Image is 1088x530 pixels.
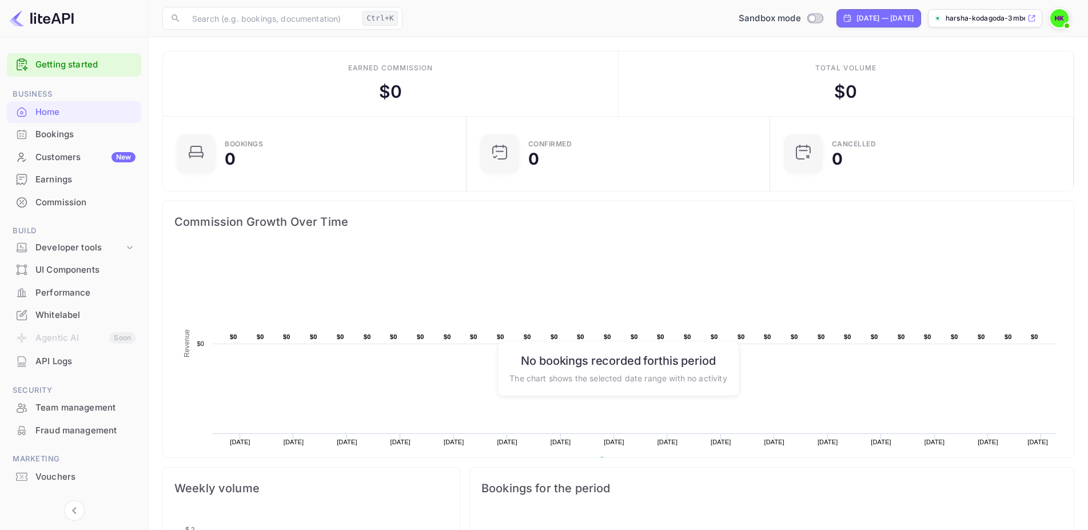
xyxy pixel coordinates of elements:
a: Team management [7,397,141,418]
a: Vouchers [7,466,141,487]
text: $0 [497,333,504,340]
text: $0 [604,333,611,340]
span: Security [7,384,141,397]
text: $0 [871,333,878,340]
text: [DATE] [497,439,517,445]
text: [DATE] [711,439,731,445]
text: $0 [257,333,264,340]
a: Earnings [7,169,141,190]
text: $0 [444,333,451,340]
span: Sandbox mode [739,12,801,25]
text: [DATE] [657,439,678,445]
text: $0 [738,333,745,340]
div: UI Components [35,264,135,277]
div: Getting started [7,53,141,77]
div: Click to change the date range period [836,9,921,27]
text: [DATE] [924,439,945,445]
div: Commission [35,196,135,209]
text: $0 [524,333,531,340]
text: [DATE] [390,439,411,445]
div: API Logs [7,350,141,373]
a: Commission [7,192,141,213]
div: Commission [7,192,141,214]
a: Home [7,101,141,122]
text: [DATE] [764,439,784,445]
div: $ 0 [379,79,402,105]
span: Bookings for the period [481,479,1062,497]
text: $0 [791,333,798,340]
div: Customers [35,151,135,164]
text: $0 [711,333,718,340]
text: $0 [1005,333,1012,340]
div: Developer tools [7,238,141,258]
text: $0 [924,333,931,340]
span: Marketing [7,453,141,465]
div: 0 [225,151,236,167]
p: The chart shows the selected date range with no activity [509,372,727,384]
text: [DATE] [551,439,571,445]
a: CustomersNew [7,146,141,168]
div: Team management [7,397,141,419]
a: Getting started [35,58,135,71]
div: Whitelabel [35,309,135,322]
a: Performance [7,282,141,303]
div: Home [7,101,141,123]
a: API Logs [7,350,141,372]
input: Search (e.g. bookings, documentation) [185,7,358,30]
text: Revenue [183,329,191,357]
div: Earnings [35,173,135,186]
text: $0 [390,333,397,340]
text: [DATE] [871,439,891,445]
div: Whitelabel [7,304,141,326]
div: Switch to Production mode [734,12,827,25]
div: Bookings [225,141,263,148]
div: Earned commission [348,63,433,73]
button: Collapse navigation [64,500,85,521]
div: Fraud management [7,420,141,442]
text: $0 [230,333,237,340]
span: Build [7,225,141,237]
div: New [111,152,135,162]
div: Fraud management [35,424,135,437]
text: $0 [364,333,371,340]
text: $0 [470,333,477,340]
div: $ 0 [834,79,857,105]
text: $0 [577,333,584,340]
div: Vouchers [7,466,141,488]
div: 0 [528,151,539,167]
h6: No bookings recorded for this period [509,353,727,367]
div: Ctrl+K [362,11,398,26]
text: $0 [197,340,204,347]
text: $0 [1031,333,1038,340]
text: $0 [417,333,424,340]
p: harsha-kodagoda-3mbe3.... [946,13,1025,23]
div: Team management [35,401,135,415]
div: Confirmed [528,141,572,148]
text: $0 [951,333,958,340]
div: Total volume [815,63,876,73]
text: $0 [818,333,825,340]
text: [DATE] [337,439,357,445]
div: UI Components [7,259,141,281]
div: CustomersNew [7,146,141,169]
text: [DATE] [1027,439,1048,445]
img: LiteAPI logo [9,9,74,27]
text: $0 [657,333,664,340]
text: $0 [551,333,558,340]
text: $0 [844,333,851,340]
text: $0 [283,333,290,340]
text: $0 [337,333,344,340]
span: Business [7,88,141,101]
text: Revenue [609,457,639,465]
text: [DATE] [444,439,464,445]
div: Home [35,106,135,119]
a: UI Components [7,259,141,280]
div: Performance [7,282,141,304]
text: $0 [310,333,317,340]
text: [DATE] [604,439,624,445]
div: API Logs [35,355,135,368]
a: Bookings [7,123,141,145]
a: Whitelabel [7,304,141,325]
text: $0 [631,333,638,340]
text: $0 [898,333,905,340]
